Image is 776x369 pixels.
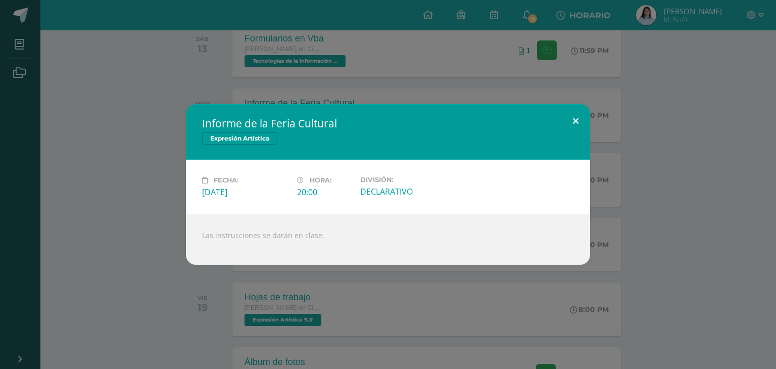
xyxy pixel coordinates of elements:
button: Close (Esc) [561,104,590,139]
span: Fecha: [214,176,238,184]
div: Las instrucciones se darán en clase. [186,214,590,265]
div: 20:00 [297,187,352,198]
div: [DATE] [202,187,289,198]
label: División: [360,176,447,183]
div: DECLARATIVO [360,186,447,197]
span: Expresión Artística [202,132,277,145]
span: Hora: [310,176,331,184]
h2: Informe de la Feria Cultural [202,116,574,130]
